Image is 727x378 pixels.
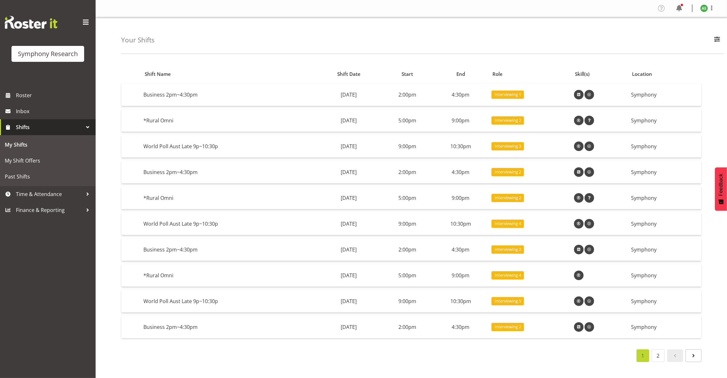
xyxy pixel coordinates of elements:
span: Interviewing 4 [495,272,521,278]
td: [DATE] [316,135,382,158]
td: Symphony [629,135,701,158]
td: Symphony [629,84,701,106]
span: Interviewing 1 [495,91,521,98]
span: Past Shifts [5,172,91,181]
td: 9:00pm [382,213,433,235]
span: Finance & Reporting [16,205,83,215]
td: 2:00pm [382,316,433,338]
span: My Shift Offers [5,156,91,165]
td: World Poll Aust Late 9p~10:30p [141,213,315,235]
span: Location [632,70,652,78]
td: [DATE] [316,316,382,338]
td: [DATE] [316,84,382,106]
td: World Poll Aust Late 9p~10:30p [141,135,315,158]
td: Business 2pm~4:30pm [141,316,315,338]
button: Feedback - Show survey [715,167,727,211]
td: World Poll Aust Late 9p~10:30p [141,290,315,313]
img: Rosterit website logo [5,16,57,29]
span: Shift Date [337,70,360,78]
td: Symphony [629,316,701,338]
td: *Rural Omni [141,109,315,132]
td: Symphony [629,290,701,313]
td: [DATE] [316,264,382,287]
span: End [456,70,465,78]
span: Interviewing 2 [495,324,521,330]
td: 9:00pm [382,135,433,158]
h4: Your Shifts [121,36,155,44]
span: Skill(s) [575,70,590,78]
span: Interviewing 3 [495,143,521,149]
td: Symphony [629,109,701,132]
a: 2 [652,349,665,362]
a: Past Shifts [2,169,94,185]
span: Shifts [16,122,83,132]
td: Symphony [629,264,701,287]
td: Symphony [629,238,701,261]
td: 4:30pm [433,316,489,338]
a: My Shift Offers [2,153,94,169]
span: Interviewing 5 [495,298,521,304]
span: Interviewing 4 [495,221,521,227]
td: Business 2pm~4:30pm [141,238,315,261]
span: Shift Name [145,70,171,78]
td: [DATE] [316,290,382,313]
td: Business 2pm~4:30pm [141,84,315,106]
td: Symphony [629,213,701,235]
span: Interviewing 2 [495,195,521,201]
button: Filter Employees [710,33,724,47]
td: [DATE] [316,187,382,209]
span: Feedback [718,174,724,196]
td: 5:00pm [382,264,433,287]
td: Symphony [629,161,701,184]
td: 2:00pm [382,161,433,184]
img: ange-steiger11422.jpg [700,4,708,12]
td: 2:00pm [382,238,433,261]
td: [DATE] [316,109,382,132]
span: Interviewing 2 [495,246,521,252]
span: Interviewing 2 [495,169,521,175]
td: 2:00pm [382,84,433,106]
td: 4:30pm [433,238,489,261]
td: *Rural Omni [141,264,315,287]
td: 10:30pm [433,213,489,235]
span: Role [492,70,503,78]
div: Symphony Research [18,49,78,59]
span: Inbox [16,106,92,116]
td: 10:30pm [433,135,489,158]
span: Interviewing 2 [495,117,521,123]
span: Start [402,70,413,78]
td: [DATE] [316,161,382,184]
td: [DATE] [316,238,382,261]
span: Roster [16,91,92,100]
td: 9:00pm [433,264,489,287]
td: 9:00pm [433,187,489,209]
td: 10:30pm [433,290,489,313]
a: My Shifts [2,137,94,153]
td: 4:30pm [433,84,489,106]
td: 5:00pm [382,187,433,209]
td: Symphony [629,187,701,209]
td: 9:00pm [382,290,433,313]
td: 9:00pm [433,109,489,132]
span: Time & Attendance [16,189,83,199]
td: 4:30pm [433,161,489,184]
span: My Shifts [5,140,91,149]
td: *Rural Omni [141,187,315,209]
td: [DATE] [316,213,382,235]
td: Business 2pm~4:30pm [141,161,315,184]
td: 5:00pm [382,109,433,132]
